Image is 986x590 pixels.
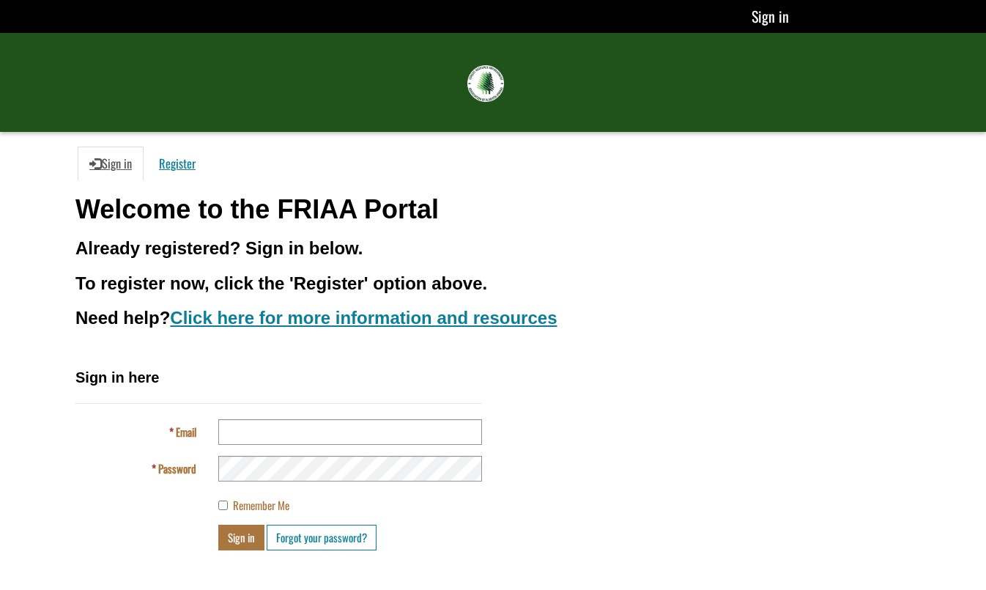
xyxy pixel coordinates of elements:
h3: To register now, click the 'Register' option above. [75,274,911,293]
button: Sign in [218,525,264,550]
a: Sign in [78,147,144,180]
a: Register [147,147,207,180]
img: FRIAA Submissions Portal [467,65,504,102]
a: Forgot your password? [267,525,377,550]
span: Remember Me [233,497,289,513]
h1: Welcome to the FRIAA Portal [75,195,911,224]
span: Password [158,460,196,476]
span: Email [176,424,196,440]
a: Sign in [752,5,789,27]
h3: Already registered? Sign in below. [75,239,911,258]
h3: Need help? [75,309,911,328]
span: Sign in here [75,369,159,386]
a: Click here for more information and resources [170,308,557,328]
input: Remember Me [218,501,228,510]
